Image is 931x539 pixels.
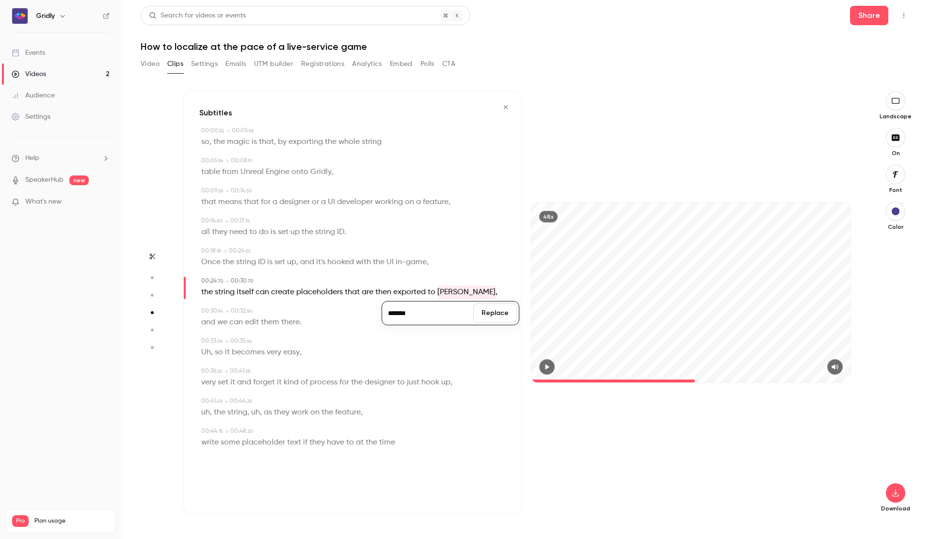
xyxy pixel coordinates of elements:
span: . [300,316,302,329]
span: for [339,376,349,389]
span: uh [201,406,210,419]
span: 00:05 [201,158,218,164]
span: Engine [266,165,289,179]
span: , [211,346,213,359]
span: onto [291,165,308,179]
span: Gridly [310,165,332,179]
span: What's new [25,197,62,207]
span: developer [337,195,373,209]
span: . 70 [217,279,223,284]
span: so [215,346,223,359]
span: have [327,436,344,449]
span: 00:30 [201,308,217,314]
span: exported [393,285,426,299]
a: SpeakerHub [25,175,64,185]
img: website_grey.svg [16,25,23,33]
span: , [332,165,334,179]
div: Events [12,48,45,58]
span: it [277,376,282,389]
span: the [214,406,225,419]
span: , [361,406,363,419]
button: Embed [390,56,413,72]
span: forget [253,376,275,389]
span: the [366,436,377,449]
span: with [356,255,371,269]
div: 48s [539,211,558,222]
span: hooked [327,255,354,269]
span: 00:35 [230,338,246,344]
span: 00:44 [230,398,246,404]
button: Polls [420,56,434,72]
span: set [218,376,228,389]
button: UTM builder [254,56,293,72]
span: text [287,436,301,449]
span: process [310,376,337,389]
span: that [259,135,274,149]
span: whole [338,135,360,149]
img: tab_keywords_by_traffic_grey.svg [96,56,104,64]
div: Settings [12,112,50,122]
span: that [244,195,259,209]
iframe: Noticeable Trigger [98,198,110,206]
span: , [427,255,429,269]
span: . 28 [244,369,251,374]
span: , [496,285,498,299]
span: at [356,436,364,449]
span: 00:09 [201,188,217,194]
span: we [217,316,227,329]
span: is [271,225,276,239]
span: very [267,346,281,359]
span: → [225,188,229,195]
p: Font [880,186,911,194]
span: for [261,195,271,209]
span: Pro [12,515,29,527]
span: it's [316,255,325,269]
span: 00:41 [201,398,216,404]
span: magic [227,135,250,149]
span: the [223,255,234,269]
img: Gridly [12,8,28,24]
span: , [300,346,302,359]
span: 00:44 [201,428,217,434]
span: set [274,255,285,269]
span: [PERSON_NAME] [437,285,496,299]
button: Clips [167,56,183,72]
span: . 94 [217,309,223,314]
span: 00:18 [201,248,216,254]
span: to [346,436,354,449]
span: from [222,165,239,179]
span: → [225,158,229,165]
span: 00:41 [230,368,244,374]
span: designer [365,376,395,389]
span: Plan usage [34,517,109,525]
span: . 49 [216,399,222,404]
span: to [428,285,435,299]
img: logo_orange.svg [16,16,23,23]
span: string [236,255,256,269]
button: Analytics [352,56,382,72]
span: string [215,285,235,299]
span: , [450,376,452,389]
span: . 59 [216,249,221,254]
h1: How to localize at the pace of a live-service game [141,41,912,52]
span: by [278,135,287,149]
div: Audience [12,91,55,100]
span: Once [201,255,221,269]
span: the [325,135,337,149]
span: 00:05 [232,128,248,134]
span: , [209,135,211,149]
span: . 76 [244,219,250,223]
span: easy [283,346,300,359]
span: all [201,225,210,239]
span: that [345,285,360,299]
span: 00:36 [201,368,216,374]
span: placeholder [242,436,285,449]
p: Download [880,505,911,512]
span: . 66 [246,339,252,344]
span: . 26 [216,369,222,374]
span: is [267,255,273,269]
span: they [309,436,325,449]
span: then [375,285,391,299]
span: up [441,376,450,389]
span: very [201,376,216,389]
